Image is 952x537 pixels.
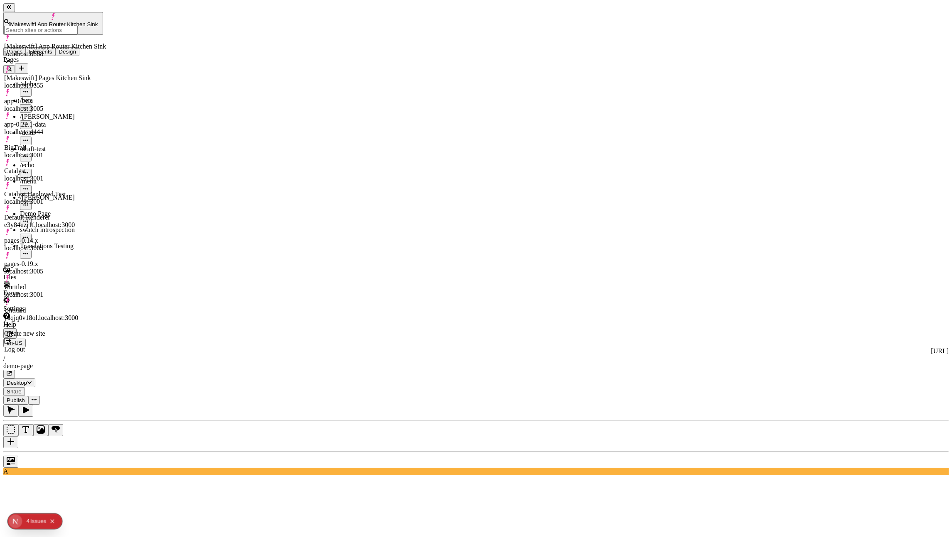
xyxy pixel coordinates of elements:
[3,289,103,297] div: Forms
[4,283,106,291] div: Untitled
[4,121,106,128] div: app-0.22.1-data
[4,346,106,353] div: Log out
[3,47,26,56] button: Pages
[3,273,103,281] div: Files
[4,330,106,337] div: Create new site
[4,260,106,268] div: pages-0.19.x
[48,424,63,436] button: Button
[4,82,106,89] div: localhost:5555
[4,43,106,50] div: [Makeswift] App Router Kitchen Sink
[4,151,106,159] div: localhost:3001
[3,339,26,347] button: Open locale picker
[4,34,106,353] div: Suggestions
[4,74,106,82] div: [Makeswift] Pages Kitchen Sink
[4,244,106,252] div: localhost:3005
[3,362,949,370] div: demo-page
[33,424,48,436] button: Image
[4,268,106,275] div: localhost:3005
[3,56,103,63] div: Pages
[4,221,106,229] div: e3y84uzj1f.localhost:3000
[4,98,106,105] div: app-0.19.x
[4,144,106,151] div: BigTrail
[7,380,27,386] span: Desktop
[18,424,33,436] button: Text
[4,128,106,136] div: localhost:4444
[4,214,106,221] div: Default Renderer
[3,424,18,436] button: Box
[4,105,106,112] div: localhost:3005
[4,291,106,298] div: localhost:3001
[4,167,106,175] div: Catalyst
[4,307,106,314] div: Untitled
[7,397,25,403] span: Publish
[3,355,949,362] div: /
[3,468,949,475] div: A
[4,190,106,198] div: Catalyst Deployed Test
[3,321,103,328] div: Help
[3,7,121,14] p: Cookie Test Route
[3,378,35,387] button: Desktop
[4,26,78,34] input: Search sites or actions
[4,314,106,322] div: yaqjq0v18ol.localhost:3000
[3,396,28,405] button: Publish
[3,305,103,312] div: Settings
[4,198,106,205] div: localhost:3001
[3,387,25,396] button: Share
[4,175,106,182] div: localhost:3001
[4,237,106,244] div: pages-0.14.x
[7,388,22,395] span: Share
[3,347,949,355] div: [URL]
[3,12,103,35] button: [Makeswift] App Router Kitchen Sink
[4,50,106,58] div: localhost:8888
